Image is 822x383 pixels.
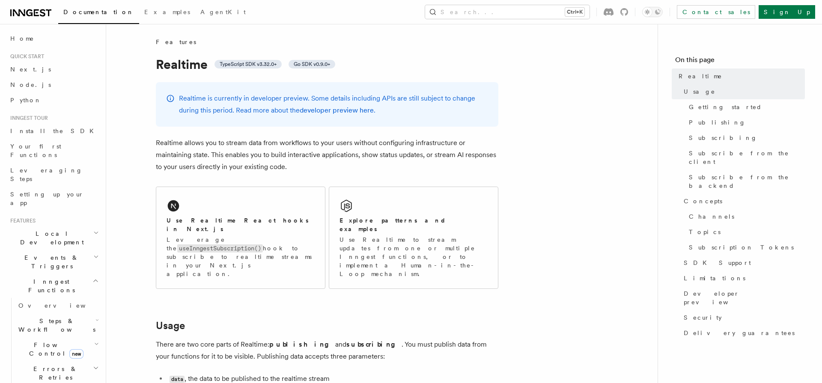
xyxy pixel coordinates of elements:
span: Inngest Functions [7,277,92,294]
code: data [170,376,185,383]
span: Next.js [10,66,51,73]
span: Features [156,38,196,46]
h1: Realtime [156,56,498,72]
span: Overview [18,302,107,309]
span: SDK Support [684,258,751,267]
a: Topics [685,224,805,240]
span: Documentation [63,9,134,15]
strong: subscribing [346,340,402,348]
span: Limitations [684,274,745,282]
button: Toggle dark mode [642,7,663,17]
span: Python [10,97,42,104]
a: Subscribing [685,130,805,145]
span: Home [10,34,34,43]
p: Realtime is currently in developer preview. Some details including APIs are still subject to chan... [179,92,488,116]
span: Subscribe from the client [689,149,805,166]
a: Next.js [7,62,101,77]
span: Channels [689,212,734,221]
a: Getting started [685,99,805,115]
span: Publishing [689,118,746,127]
button: Local Development [7,226,101,250]
span: Topics [689,228,721,236]
a: Developer preview [680,286,805,310]
a: Examples [139,3,195,23]
span: Realtime [679,72,722,80]
a: Subscribe from the backend [685,169,805,193]
a: developer preview here [300,106,374,114]
h4: On this page [675,55,805,68]
span: Your first Functions [10,143,61,158]
a: Usage [680,84,805,99]
span: Subscribe from the backend [689,173,805,190]
kbd: Ctrl+K [565,8,584,16]
span: Leveraging Steps [10,167,83,182]
button: Events & Triggers [7,250,101,274]
a: Use Realtime React hooks in Next.jsLeverage theuseInngestSubscription()hook to subscribe to realt... [156,187,325,289]
a: Publishing [685,115,805,130]
p: Leverage the hook to subscribe to realtime streams in your Next.js application. [167,235,315,278]
a: Subscription Tokens [685,240,805,255]
p: There are two core parts of Realtime: and . You must publish data from your functions for it to b... [156,338,498,362]
button: Flow Controlnew [15,337,101,361]
strong: publishing [269,340,335,348]
span: AgentKit [200,9,246,15]
span: Subscribing [689,134,757,142]
span: Developer preview [684,289,805,306]
span: TypeScript SDK v3.32.0+ [220,61,277,68]
span: Go SDK v0.9.0+ [294,61,330,68]
button: Inngest Functions [7,274,101,298]
a: Limitations [680,270,805,286]
a: AgentKit [195,3,251,23]
a: Python [7,92,101,108]
h2: Explore patterns and examples [340,216,488,233]
a: Usage [156,320,185,332]
span: Flow Control [15,341,94,358]
a: Subscribe from the client [685,145,805,169]
span: Subscription Tokens [689,243,794,252]
a: Leveraging Steps [7,163,101,187]
a: Realtime [675,68,805,84]
span: Delivery guarantees [684,329,795,337]
button: Steps & Workflows [15,313,101,337]
a: Security [680,310,805,325]
span: Steps & Workflows [15,317,95,334]
a: Contact sales [677,5,755,19]
p: Realtime allows you to stream data from workflows to your users without configuring infrastructur... [156,137,498,173]
a: Setting up your app [7,187,101,211]
span: Events & Triggers [7,253,93,270]
span: Features [7,217,36,224]
a: Home [7,31,101,46]
span: Local Development [7,229,93,246]
button: Search...Ctrl+K [425,5,590,19]
span: Security [684,313,722,322]
a: Sign Up [759,5,815,19]
span: new [69,349,83,359]
a: Your first Functions [7,139,101,163]
span: Install the SDK [10,128,99,134]
a: Node.js [7,77,101,92]
h2: Use Realtime React hooks in Next.js [167,216,315,233]
a: Install the SDK [7,123,101,139]
a: Overview [15,298,101,313]
span: Setting up your app [10,191,84,206]
a: Channels [685,209,805,224]
span: Examples [144,9,190,15]
p: Use Realtime to stream updates from one or multiple Inngest functions, or to implement a Human-in... [340,235,488,278]
span: Getting started [689,103,762,111]
code: useInngestSubscription() [177,244,263,252]
a: Concepts [680,193,805,209]
span: Inngest tour [7,115,48,122]
span: Node.js [10,81,51,88]
span: Usage [684,87,715,96]
span: Concepts [684,197,722,205]
a: Documentation [58,3,139,24]
a: Delivery guarantees [680,325,805,341]
span: Quick start [7,53,44,60]
a: SDK Support [680,255,805,270]
span: Errors & Retries [15,365,93,382]
a: Explore patterns and examplesUse Realtime to stream updates from one or multiple Inngest function... [329,187,498,289]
